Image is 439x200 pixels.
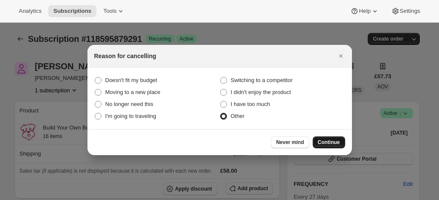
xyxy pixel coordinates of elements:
[231,77,293,83] span: Switching to a competitor
[231,89,291,95] span: I didn't enjoy the product
[345,5,384,17] button: Help
[313,136,345,148] button: Continue
[105,101,154,107] span: No longer need this
[318,139,340,146] span: Continue
[276,139,304,146] span: Never mind
[103,8,116,15] span: Tools
[94,52,156,60] h2: Reason for cancelling
[231,113,245,119] span: Other
[271,136,309,148] button: Never mind
[48,5,96,17] button: Subscriptions
[400,8,420,15] span: Settings
[105,113,157,119] span: I'm going to traveling
[359,8,370,15] span: Help
[98,5,130,17] button: Tools
[53,8,91,15] span: Subscriptions
[105,77,157,83] span: Doesn't fit my budget
[386,5,425,17] button: Settings
[19,8,41,15] span: Analytics
[231,101,270,107] span: I have too much
[14,5,47,17] button: Analytics
[105,89,160,95] span: Moving to a new place
[335,50,347,62] button: Close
